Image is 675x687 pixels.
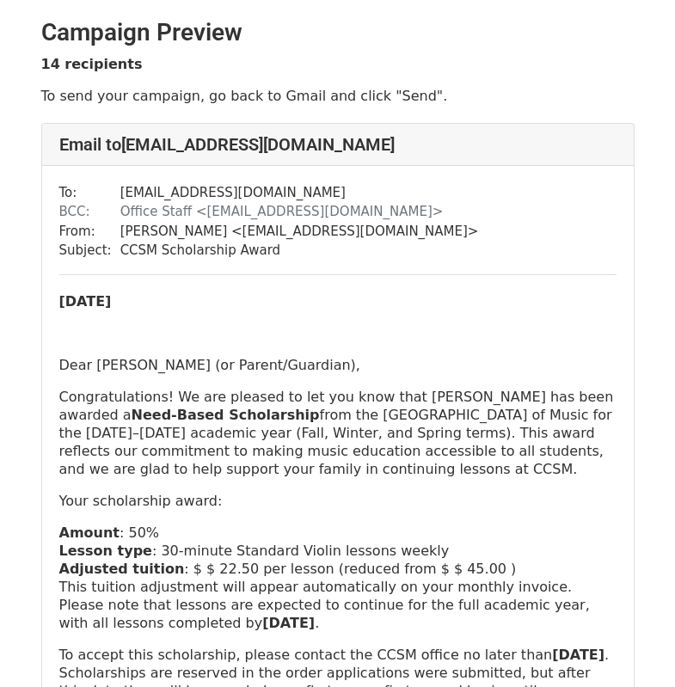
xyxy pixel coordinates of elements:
[59,222,120,242] td: From:
[59,183,120,203] td: To:
[59,202,120,222] td: BCC:
[59,542,617,560] p: : 30-minute Standard Violin lessons weekly
[59,241,120,261] td: Subject:
[59,560,617,578] p: : $ $ 22.50 per lesson (reduced from $ $ 45.00 )
[59,134,617,155] h4: Email to [EMAIL_ADDRESS][DOMAIN_NAME]
[59,293,112,310] strong: [DATE]
[262,615,315,631] strong: [DATE]
[120,183,479,203] td: [EMAIL_ADDRESS][DOMAIN_NAME]
[59,561,185,577] strong: Adjusted tuition
[120,202,479,222] td: Office Staff < [EMAIL_ADDRESS][DOMAIN_NAME] >
[59,578,617,632] p: This tuition adjustment will appear automatically on your monthly invoice. Please note that lesso...
[59,492,617,510] p: Your scholarship award:
[41,18,635,47] h2: Campaign Preview
[589,604,675,687] iframe: Chat Widget
[41,56,143,72] strong: 14 recipients
[59,524,617,542] p: : 50%
[120,222,479,242] td: [PERSON_NAME] < [EMAIL_ADDRESS][DOMAIN_NAME] >
[120,241,479,261] td: CCSM Scholarship Award
[59,388,617,478] p: Congratulations! We are pleased to let you know that [PERSON_NAME] has been awarded a from the [G...
[132,407,320,423] strong: Need-Based Scholarship
[59,524,120,541] strong: Amount
[41,87,635,105] p: To send your campaign, go back to Gmail and click "Send".
[552,647,604,663] strong: [DATE]
[59,543,152,559] strong: Lesson type
[59,356,617,374] p: Dear [PERSON_NAME] (or Parent/Guardian),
